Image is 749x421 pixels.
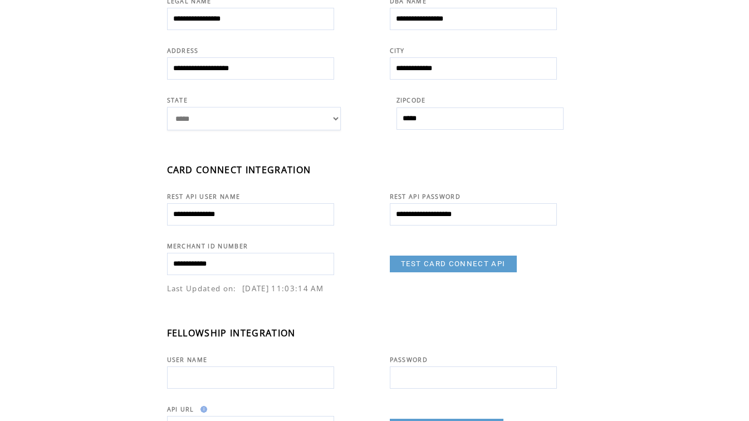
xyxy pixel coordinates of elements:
span: PASSWORD [390,356,428,364]
span: USER NAME [167,356,208,364]
a: TEST CARD CONNECT API [390,256,517,272]
span: FELLOWSHIP INTEGRATION [167,327,296,339]
span: ADDRESS [167,47,199,55]
span: REST API PASSWORD [390,193,461,200]
span: CARD CONNECT INTEGRATION [167,164,311,176]
span: CITY [390,47,405,55]
span: REST API USER NAME [167,193,241,200]
span: Last Updated on: [167,283,237,293]
span: STATE [167,96,188,104]
span: API URL [167,405,194,413]
img: help.gif [197,406,207,413]
span: ZIPCODE [396,96,426,104]
span: MERCHANT ID NUMBER [167,242,248,250]
span: [DATE] 11:03:14 AM [242,283,324,293]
